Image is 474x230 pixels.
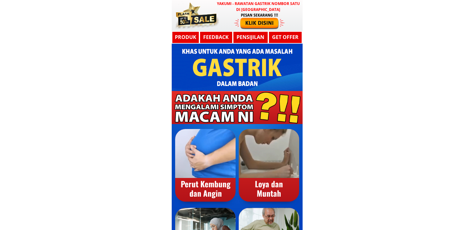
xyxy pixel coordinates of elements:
h3: Produk [172,33,199,41]
div: Perut Kembung dan Angin [175,179,236,198]
div: Loya dan Muntah [239,179,299,198]
h3: GET OFFER [270,33,301,41]
h3: Feedback [200,33,232,41]
h3: Pensijilan [235,33,266,41]
h3: YAKUMI - Rawatan Gastrik Nombor Satu di [GEOGRAPHIC_DATA] [216,1,301,12]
